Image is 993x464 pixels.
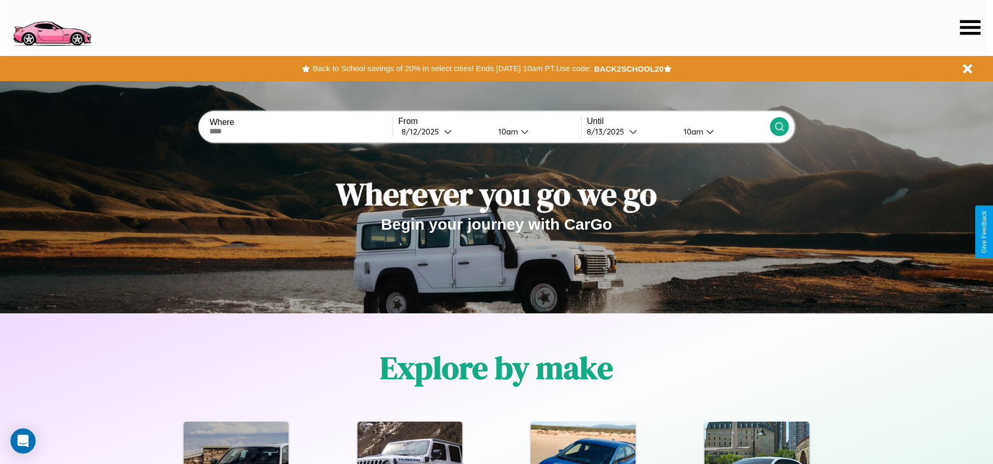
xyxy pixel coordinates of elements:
[380,346,613,389] h1: Explore by make
[398,117,581,126] label: From
[493,127,521,137] div: 10am
[490,126,582,137] button: 10am
[398,126,490,137] button: 8/12/2025
[587,117,769,126] label: Until
[678,127,706,137] div: 10am
[8,5,96,49] img: logo
[675,126,770,137] button: 10am
[980,211,988,253] div: Give Feedback
[587,127,629,137] div: 8 / 13 / 2025
[310,61,594,76] button: Back to School savings of 20% in select cities! Ends [DATE] 10am PT.Use code:
[401,127,444,137] div: 8 / 12 / 2025
[209,118,392,127] label: Where
[10,428,36,454] div: Open Intercom Messenger
[594,64,664,73] b: BACK2SCHOOL20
